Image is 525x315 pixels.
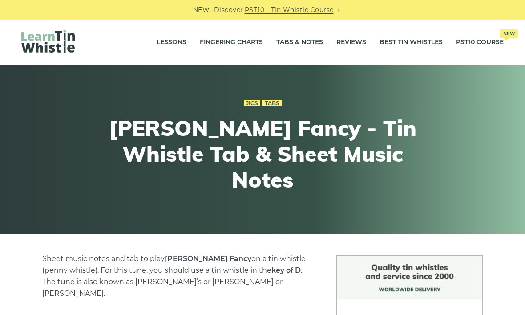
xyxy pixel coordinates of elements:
[271,266,301,274] strong: key of D
[21,30,75,53] img: LearnTinWhistle.com
[200,31,263,53] a: Fingering Charts
[165,254,251,263] strong: [PERSON_NAME] Fancy
[456,31,504,53] a: PST10 CourseNew
[262,100,282,107] a: Tabs
[336,31,366,53] a: Reviews
[244,100,260,107] a: Jigs
[500,29,518,38] span: New
[380,31,443,53] a: Best Tin Whistles
[99,115,426,192] h1: [PERSON_NAME] Fancy - Tin Whistle Tab & Sheet Music Notes
[42,253,315,299] p: Sheet music notes and tab to play on a tin whistle (penny whistle). For this tune, you should use...
[157,31,186,53] a: Lessons
[276,31,323,53] a: Tabs & Notes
